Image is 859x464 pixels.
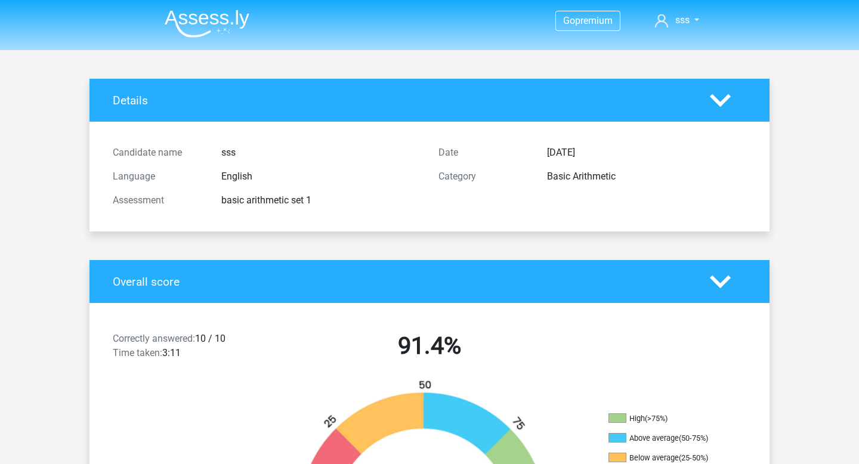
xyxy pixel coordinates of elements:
[538,146,755,160] div: [DATE]
[538,169,755,184] div: Basic Arithmetic
[608,433,728,444] li: Above average
[104,332,267,365] div: 10 / 10 3:11
[608,413,728,424] li: High
[556,13,620,29] a: Gopremium
[104,169,212,184] div: Language
[650,13,704,27] a: sss
[675,14,690,26] span: sss
[276,332,583,360] h2: 91.4%
[575,15,613,26] span: premium
[104,146,212,160] div: Candidate name
[113,347,162,358] span: Time taken:
[212,193,429,208] div: basic arithmetic set 1
[429,146,538,160] div: Date
[104,193,212,208] div: Assessment
[563,15,575,26] span: Go
[212,169,429,184] div: English
[429,169,538,184] div: Category
[212,146,429,160] div: sss
[113,94,692,107] h4: Details
[679,453,708,462] div: (25-50%)
[113,275,692,289] h4: Overall score
[679,434,708,443] div: (50-75%)
[608,453,728,463] li: Below average
[165,10,249,38] img: Assessly
[645,414,668,423] div: (>75%)
[113,333,195,344] span: Correctly answered:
